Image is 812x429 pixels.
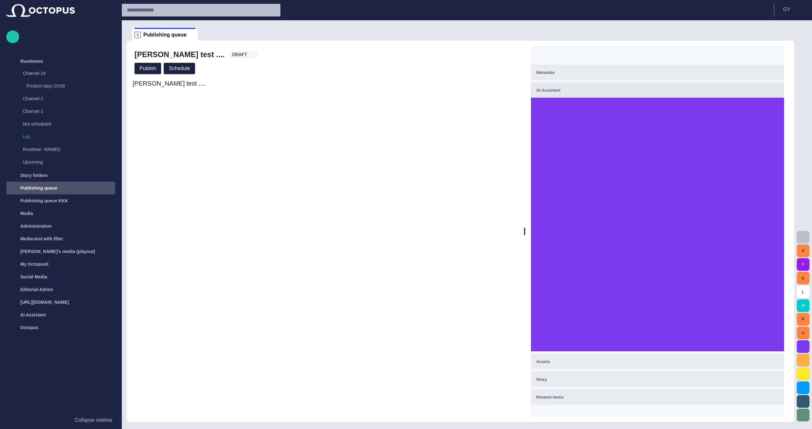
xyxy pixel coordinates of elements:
button: AI Assistant [531,82,784,98]
p: Not scheduled [23,121,102,127]
p: Rundowns [20,58,43,64]
div: Octopus [6,321,115,334]
button: DRAFT [230,51,258,58]
button: Story [531,372,784,387]
button: F [797,258,809,271]
div: Media-test with filter [6,232,115,245]
p: Channel 1 [23,108,102,114]
span: Metadata [536,70,554,75]
button: Metadata [531,65,784,80]
p: Social Media [20,274,47,280]
iframe: AI Assistant [531,98,784,351]
span: Publishing queue [143,32,187,38]
button: Collapse sidebar [6,414,115,426]
h2: adam test .... [134,49,225,60]
p: Product days 10:00 [27,83,115,89]
button: P [797,313,809,326]
button: Schedule [164,63,195,74]
img: Octopus News Room [6,4,75,17]
div: SPublishing queue [132,28,198,41]
button: GY [778,4,808,15]
p: Publishing queue KKK [20,198,68,204]
div: [PERSON_NAME]'s media (playout) [6,245,115,258]
button: U [797,327,809,339]
p: Media-test with filter [20,236,63,242]
div: Product days 10:00 [14,80,115,93]
div: Media [6,207,115,220]
p: Octopus [20,324,38,331]
span: Related items [536,395,564,400]
div: Publishing queue [6,182,115,194]
p: Story folders [20,172,48,179]
button: Assets [531,354,784,369]
p: Collapse sidebar [75,416,113,424]
p: [URL][DOMAIN_NAME] [20,299,69,305]
p: AI Assistant [20,312,46,318]
p: S [134,32,141,38]
span: Assets [536,359,550,364]
p: Channel 24 [23,70,102,76]
p: Media [20,210,33,217]
p: Upcoming [23,159,102,165]
button: Related items [531,389,784,405]
div: [URL][DOMAIN_NAME] [6,296,115,309]
p: [PERSON_NAME]'s media (playout) [20,248,95,255]
button: K [797,272,809,284]
button: A [797,244,809,257]
span: Story [536,377,547,382]
p: G Y [783,6,790,13]
div: AI Assistant [6,309,115,321]
p: Rundown -NAMED [23,146,102,153]
button: M [797,299,809,312]
span: DRAFT [232,51,247,58]
button: Publish [134,63,161,74]
div: List [10,131,115,144]
ul: main menu [6,55,115,334]
p: Publishing queue [20,185,57,191]
span: AI Assistant [536,88,560,93]
button: L [797,285,809,298]
span: [PERSON_NAME] test .... [133,80,206,87]
p: Editorial Admin [20,286,53,293]
p: List [23,133,115,140]
p: Channel 2 [23,95,102,102]
p: Administration [20,223,52,229]
p: My OctopusX [20,261,49,267]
